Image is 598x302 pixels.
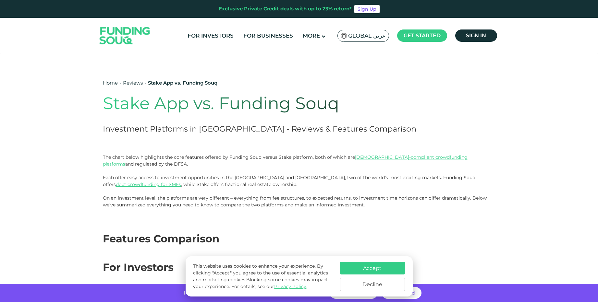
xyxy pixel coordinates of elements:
[242,30,295,41] a: For Businesses
[116,181,181,187] a: debt crowdfunding for SMEs
[231,284,307,289] span: For details, see our .
[219,5,352,13] div: Exclusive Private Credit deals with up to 23% return*
[348,32,385,40] span: Global عربي
[103,232,219,245] span: Features Comparison
[354,5,380,13] a: Sign Up
[303,32,320,39] span: More
[455,29,497,42] a: Sign in
[193,277,328,289] span: Blocking some cookies may impact your experience.
[93,19,157,52] img: Logo
[340,262,405,274] button: Accept
[103,154,495,188] p: The chart below highlights the core features offered by Funding Souq versus Stake platform, both ...
[274,284,306,289] a: Privacy Policy
[404,32,441,39] span: Get started
[103,123,417,134] h2: Investment Platforms in [GEOGRAPHIC_DATA] - Reviews & Features Comparison
[103,195,495,208] p: On an investment level, the platforms are very different – everything from fee structures, to exp...
[341,33,347,39] img: SA Flag
[186,30,235,41] a: For Investors
[103,80,118,86] a: Home
[123,80,143,86] a: Reviews
[103,260,495,275] div: For Investors
[193,263,333,290] p: This website uses cookies to enhance your experience. By clicking "Accept," you agree to the use ...
[466,32,486,39] span: Sign in
[103,93,417,113] h1: Stake App vs. Funding Souq
[184,290,306,296] span: Invest with no hidden fees and get returns of up to
[148,79,217,87] div: Stake App vs. Funding Souq
[340,278,405,291] button: Decline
